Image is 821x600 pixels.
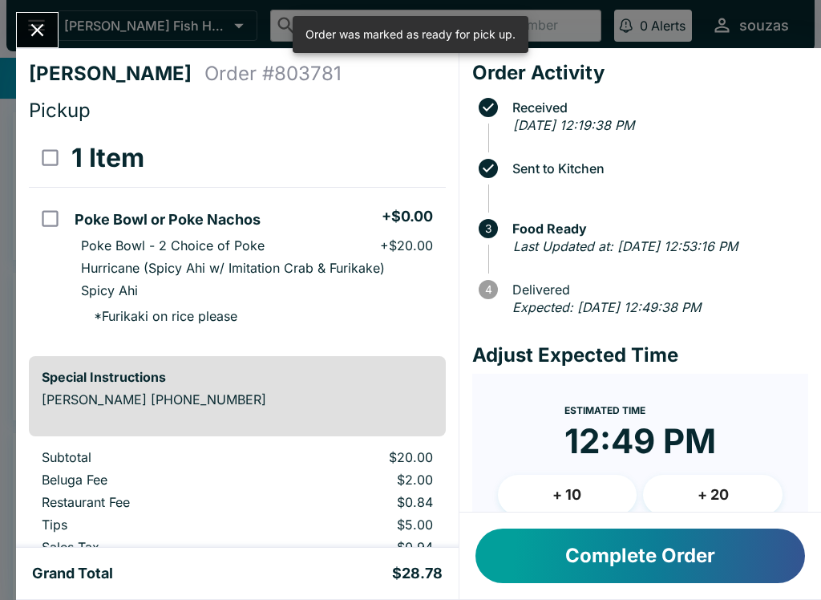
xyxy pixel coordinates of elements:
p: Beluga Fee [42,472,249,488]
button: Close [17,13,58,47]
p: $0.94 [275,539,432,555]
em: Last Updated at: [DATE] 12:53:16 PM [513,238,738,254]
h4: Adjust Expected Time [472,343,808,367]
span: Food Ready [504,221,808,236]
h4: Order Activity [472,61,808,85]
h5: Grand Total [32,564,113,583]
text: 3 [485,222,491,235]
button: + 10 [498,475,637,515]
p: Restaurant Fee [42,494,249,510]
h6: Special Instructions [42,369,433,385]
p: $0.84 [275,494,432,510]
p: [PERSON_NAME] [PHONE_NUMBER] [42,391,433,407]
h3: 1 Item [71,142,144,174]
table: orders table [29,129,446,343]
p: Sales Tax [42,539,249,555]
span: Sent to Kitchen [504,161,808,176]
p: Poke Bowl - 2 Choice of Poke [81,237,265,253]
h5: $28.78 [392,564,443,583]
p: Subtotal [42,449,249,465]
em: [DATE] 12:19:38 PM [513,117,634,133]
p: $5.00 [275,517,432,533]
span: Pickup [29,99,91,122]
button: + 20 [643,475,783,515]
table: orders table [29,449,446,561]
h5: Poke Bowl or Poke Nachos [75,210,261,229]
text: 4 [484,283,491,296]
p: + $20.00 [380,237,433,253]
em: Expected: [DATE] 12:49:38 PM [512,299,701,315]
button: Complete Order [475,529,805,583]
span: Delivered [504,282,808,297]
span: Received [504,100,808,115]
p: $20.00 [275,449,432,465]
p: * Furikaki on rice please [81,308,237,324]
p: Hurricane (Spicy Ahi w/ Imitation Crab & Furikake) [81,260,385,276]
h4: Order # 803781 [204,62,342,86]
p: Spicy Ahi [81,282,138,298]
h4: [PERSON_NAME] [29,62,204,86]
time: 12:49 PM [564,420,716,462]
span: Estimated Time [564,404,645,416]
div: Order was marked as ready for pick up. [305,21,516,48]
p: $2.00 [275,472,432,488]
p: Tips [42,517,249,533]
h5: + $0.00 [382,207,433,226]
